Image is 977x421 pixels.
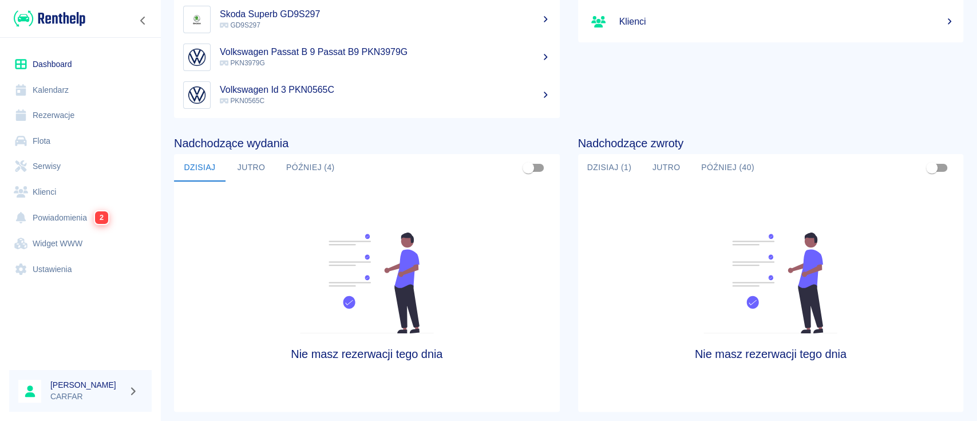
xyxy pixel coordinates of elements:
[220,21,260,29] span: GD9S297
[578,6,964,38] a: Klienci
[186,9,208,30] img: Image
[222,347,511,361] h4: Nie masz rezerwacji tego dnia
[174,76,560,114] a: ImageVolkswagen Id 3 PKN0565C PKN0565C
[9,154,152,179] a: Serwisy
[9,179,152,205] a: Klienci
[619,16,955,27] h5: Klienci
[9,103,152,128] a: Rezerwacje
[517,157,539,179] span: Pokaż przypisane tylko do mnie
[220,84,551,96] h5: Volkswagen Id 3 PKN0565C
[921,157,943,179] span: Pokaż przypisane tylko do mnie
[9,257,152,282] a: Ustawienia
[220,59,265,67] span: PKN3979G
[9,231,152,257] a: Widget WWW
[9,9,85,28] a: Renthelp logo
[9,204,152,231] a: Powiadomienia2
[226,154,277,182] button: Jutro
[50,379,124,391] h6: [PERSON_NAME]
[186,46,208,68] img: Image
[174,136,560,150] h4: Nadchodzące wydania
[220,97,264,105] span: PKN0565C
[220,46,551,58] h5: Volkswagen Passat B 9 Passat B9 PKN3979G
[626,347,915,361] h4: Nie masz rezerwacji tego dnia
[578,154,641,182] button: Dzisiaj (1)
[692,154,764,182] button: Później (40)
[9,77,152,103] a: Kalendarz
[135,13,152,28] button: Zwiń nawigację
[220,9,551,20] h5: Skoda Superb GD9S297
[186,84,208,106] img: Image
[277,154,344,182] button: Później (4)
[9,128,152,154] a: Flota
[578,136,964,150] h4: Nadchodzące zwroty
[174,154,226,182] button: Dzisiaj
[174,38,560,76] a: ImageVolkswagen Passat B 9 Passat B9 PKN3979G PKN3979G
[640,154,692,182] button: Jutro
[293,233,441,333] img: Fleet
[50,391,124,403] p: CARFAR
[697,233,844,333] img: Fleet
[9,52,152,77] a: Dashboard
[14,9,85,28] img: Renthelp logo
[174,1,560,38] a: ImageSkoda Superb GD9S297 GD9S297
[95,211,109,225] span: 2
